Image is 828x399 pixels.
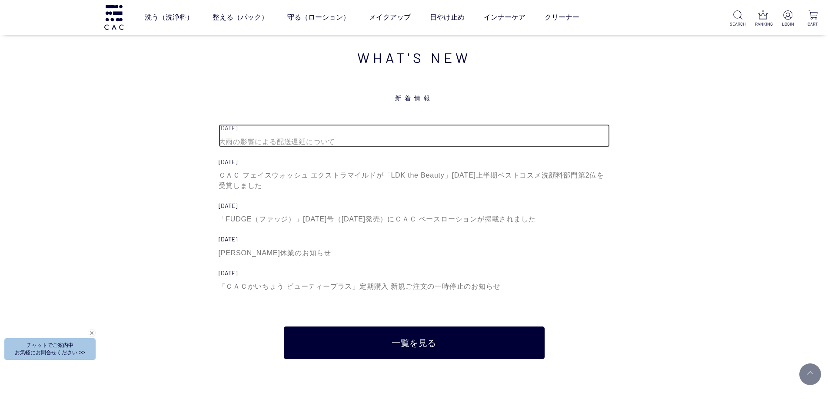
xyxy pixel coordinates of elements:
a: LOGIN [780,10,796,27]
div: [PERSON_NAME]休業のお知らせ [219,248,610,258]
img: logo [103,5,125,30]
a: [DATE] 「FUDGE（ファッジ）」[DATE]号（[DATE]発売）にＣＡＣ ベースローションが掲載されました [219,202,610,224]
div: [DATE] [219,124,610,132]
p: LOGIN [780,21,796,27]
a: 一覧を見る [284,326,545,359]
a: [DATE] 大雨の影響による配送遅延について [219,124,610,147]
p: SEARCH [730,21,746,27]
div: 「ＣＡＣかいちょう ビューティープラス」定期購入 新規ご注文の一時停止のお知らせ [219,281,610,292]
a: クリーナー [545,5,579,30]
a: 日やけ止め [430,5,465,30]
a: 守る（ローション） [287,5,350,30]
p: CART [805,21,821,27]
div: 「FUDGE（ファッジ）」[DATE]号（[DATE]発売）にＣＡＣ ベースローションが掲載されました [219,214,610,224]
a: SEARCH [730,10,746,27]
div: [DATE] [219,235,610,244]
h2: WHAT'S NEW [153,47,675,102]
div: [DATE] [219,158,610,166]
a: 洗う（洗浄料） [145,5,193,30]
a: メイクアップ [369,5,411,30]
div: [DATE] [219,269,610,277]
a: RANKING [755,10,771,27]
div: [DATE] [219,202,610,210]
a: CART [805,10,821,27]
a: 整える（パック） [213,5,268,30]
a: [DATE] ＣＡＣ フェイスウォッシュ エクストラマイルドが「LDK the Beauty」[DATE]上半期ベストコスメ洗顔料部門第2位を受賞しました [219,158,610,191]
a: [DATE] [PERSON_NAME]休業のお知らせ [219,235,610,258]
div: ＣＡＣ フェイスウォッシュ エクストラマイルドが「LDK the Beauty」[DATE]上半期ベストコスメ洗顔料部門第2位を受賞しました [219,170,610,191]
p: RANKING [755,21,771,27]
a: インナーケア [484,5,525,30]
a: [DATE] 「ＣＡＣかいちょう ビューティープラス」定期購入 新規ご注文の一時停止のお知らせ [219,269,610,292]
div: 大雨の影響による配送遅延について [219,137,610,147]
span: 新着情報 [153,68,675,102]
